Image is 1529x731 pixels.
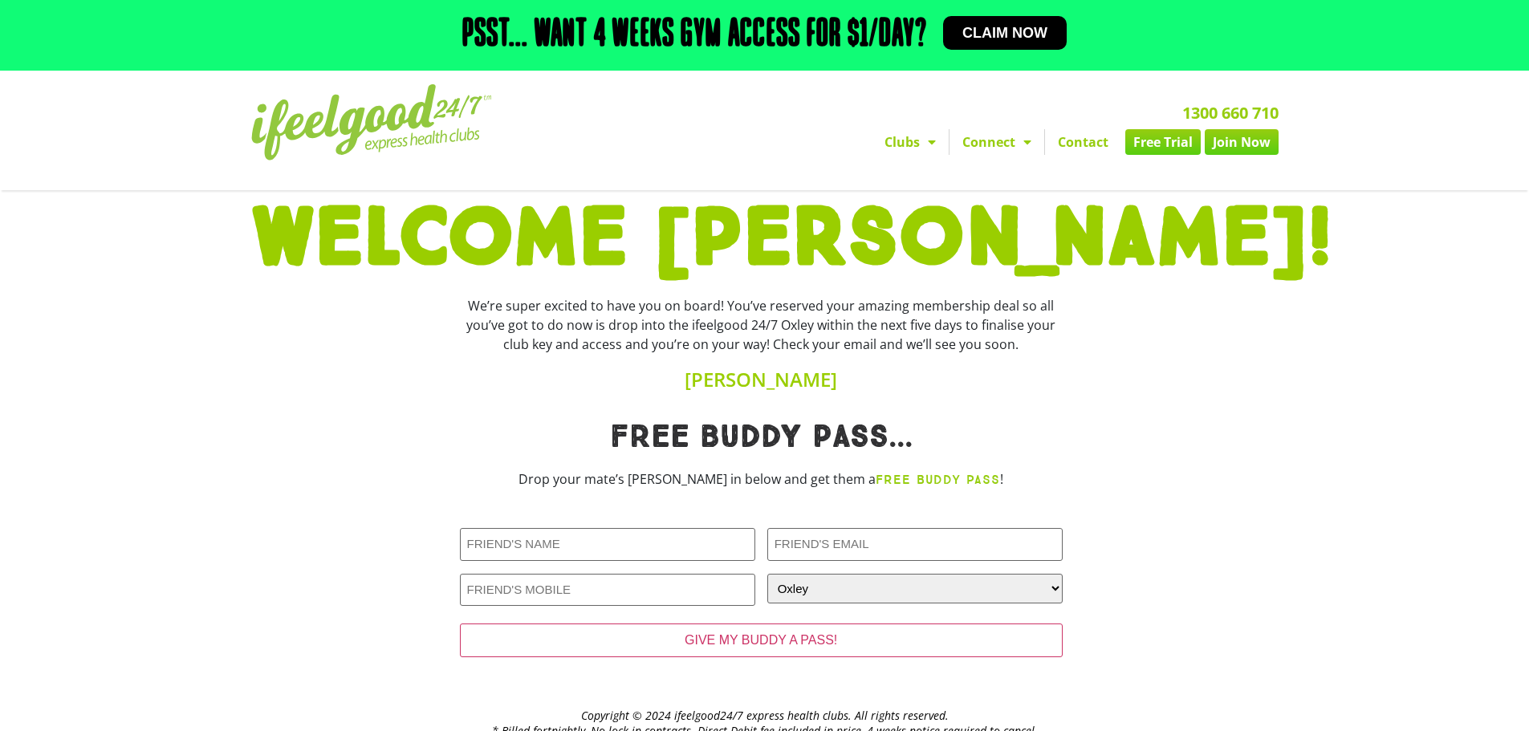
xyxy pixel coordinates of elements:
p: Drop your mate’s [PERSON_NAME] in below and get them a ! [460,469,1063,489]
h4: [PERSON_NAME] [460,370,1063,389]
h2: Psst... Want 4 weeks gym access for $1/day? [462,16,927,55]
h1: Free Buddy pass... [460,421,1063,453]
a: Connect [950,129,1044,155]
nav: Menu [616,129,1279,155]
a: Claim now [943,16,1067,50]
h1: WELCOME [PERSON_NAME]! [251,198,1279,280]
a: Free Trial [1125,129,1201,155]
input: FRIEND'S EMAIL [767,528,1063,561]
strong: FREE BUDDY PASS [876,472,1000,487]
a: 1300 660 710 [1182,102,1279,124]
a: Join Now [1205,129,1279,155]
div: We’re super excited to have you on board! You’ve reserved your amazing membership deal so all you... [460,296,1063,354]
a: Clubs [872,129,949,155]
span: Claim now [962,26,1047,40]
input: GIVE MY BUDDY A PASS! [460,623,1063,657]
a: Contact [1045,129,1121,155]
input: FRIEND'S MOBILE [460,574,755,607]
input: FRIEND'S NAME [460,528,755,561]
